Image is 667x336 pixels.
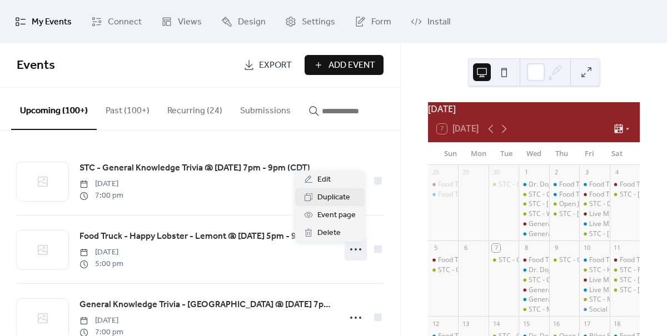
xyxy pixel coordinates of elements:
div: Mon [465,143,492,165]
div: STC - Outdoor Doggie Dining class @ 1pm - 2:30pm (CDT) [438,265,616,275]
div: STC - Grunge Theme Night @ Thu Oct 9, 2025 8pm - 11pm (CDT) [549,255,579,265]
div: Food Truck - Cousins Maine Lobster - Lemont @ Sat Oct 11, 2025 12pm - 4pm (CDT) [610,255,640,265]
div: Open Jam with Sam Wyatt @ STC @ Thu Oct 2, 2025 7pm - 11pm (CDT) [549,199,579,209]
div: STC - Outdoor Doggie Dining class @ 1pm - 2:30pm (CDT) [428,265,458,275]
div: 5 [431,244,440,252]
div: 16 [552,319,561,328]
div: Food Truck - Dr. Dogs - Roselle * donation to LPHS Choir... @ Thu Oct 2, 2025 5pm - 9pm (CDT) [549,180,579,189]
div: STC - Jimmy Nick and the Don't Tell Mama @ Fri Oct 3, 2025 7pm - 10pm (CDT) [579,229,609,239]
a: Settings [277,4,344,38]
div: Food Truck - [PERSON_NAME] - Lemont @ [DATE] 1pm - 5pm (CDT) [438,180,644,189]
button: Add Event [305,55,384,75]
button: Submissions [231,88,300,129]
div: Food Truck - Da Pizza Co - Roselle @ Fri Oct 3, 2025 5pm - 9pm (CDT) [579,180,609,189]
div: 28 [431,168,440,177]
div: Thu [547,143,575,165]
div: STC - Music Bingo hosted by Pollyanna's Sean Frazier @ Wed Oct 8, 2025 7pm - 9pm (CDT) [519,305,549,314]
button: Recurring (24) [158,88,231,129]
span: 5:00 pm [79,258,123,270]
div: Food Truck - Da Wing Wagon - Roselle @ [DATE] 3pm - 6pm (CDT) [438,190,640,199]
span: Views [178,13,202,31]
span: [DATE] [79,178,123,190]
div: 7 [492,244,500,252]
div: 13 [461,319,470,328]
div: Wed [520,143,548,165]
div: 11 [613,244,621,252]
a: Install [402,4,459,38]
div: STC - Miss Behavin' Band @ Fri Oct 10, 2025 7pm - 10pm (CDT) [579,295,609,304]
span: Export [259,59,292,72]
div: 6 [461,244,470,252]
div: 29 [461,168,470,177]
button: Past (100+) [97,88,158,129]
a: Form [346,4,400,38]
div: General Knowledge Trivia - Lemont @ Wed Oct 1, 2025 7pm - 9pm (CDT) [519,219,549,229]
div: STC - General Knowledge Trivia @ Tue Oct 7, 2025 7pm - 9pm (CDT) [489,255,519,265]
div: Live Music - Billy Denton - Lemont @ Fri Oct 3, 2025 7pm - 10pm (CDT) [579,209,609,219]
span: Install [427,13,450,31]
a: STC - General Knowledge Trivia @ [DATE] 7pm - 9pm (CDT) [79,161,310,175]
div: STC - Matt Keen Band @ Sat Oct 11, 2025 7pm - 10pm (CDT) [610,285,640,295]
div: 4 [613,168,621,177]
div: 12 [431,319,440,328]
span: Settings [302,13,335,31]
div: [DATE] [428,102,640,116]
div: General Knowledge Trivia - Roselle @ Wed Oct 1, 2025 7pm - 9pm (CDT) [519,229,549,239]
span: Add Event [328,59,375,72]
span: Duplicate [317,191,350,204]
div: 14 [492,319,500,328]
div: STC - General Knowledge Trivia @ Tue Sep 30, 2025 7pm - 9pm (CDT) [489,180,519,189]
div: General Knowledge Trivia - Roselle @ Wed Oct 8, 2025 7pm - 9pm (CDT) [519,295,549,304]
span: My Events [32,13,72,31]
div: Fri [575,143,603,165]
span: Event page [317,209,356,222]
div: General Knowledge Trivia - Lemont @ Wed Oct 8, 2025 7pm - 9pm (CDT) [519,285,549,295]
div: 1 [522,168,530,177]
span: Delete [317,227,341,240]
div: Live Music - Crawfords Daughter- Lemont @ Fri Oct 10, 2025 7pm - 10pm (CDT) [579,275,609,285]
div: 10 [583,244,591,252]
div: 8 [522,244,530,252]
div: STC - Happy Lobster @ Fri Oct 10, 2025 5pm - 9pm (CDT) [579,265,609,275]
div: 18 [613,319,621,328]
div: Food Truck - Happy Times - Lemont @ Fri Oct 3, 2025 5pm - 9pm (CDT) [579,190,609,199]
div: Live Music - Ryan Cooper - Roselle @ Fri Oct 3, 2025 7pm - 10pm (CDT) [579,219,609,229]
div: STC - Dark Horse Grill @ Fri Oct 3, 2025 5pm - 9pm (CDT) [579,199,609,209]
div: Social - Magician Pat Flanagan @ Fri Oct 10, 2025 8pm - 10:30pm (CDT) [579,305,609,314]
div: Food Truck - Tacos Los Jarochitos - Roselle @ Thu Oct 2, 2025 5pm - 9pm (CDT) [549,190,579,199]
span: Food Truck - Happy Lobster - Lemont @ [DATE] 5pm - 9pm (CDT) [79,230,333,243]
div: Food Truck - Happy Lobster - Lemont @ Wed Oct 8, 2025 5pm - 9pm (CDT) [519,255,549,265]
a: General Knowledge Trivia - [GEOGRAPHIC_DATA] @ [DATE] 7pm - 9pm (CDT) [79,298,333,312]
div: 2 [552,168,561,177]
div: Dr. Dog’s Food Truck - Roselle @ Weekly from 6pm to 9pm [519,265,549,275]
div: 17 [583,319,591,328]
div: Tue [492,143,520,165]
span: [DATE] [79,247,123,258]
div: STC - Four Ds BBQ @ Sat Oct 11, 2025 12pm - 6pm (CDT) [610,265,640,275]
div: Food Truck - Tacos Los Jarochitos - Lemont @ Sun Oct 5, 2025 1pm - 4pm (CDT) [428,255,458,265]
span: Connect [108,13,142,31]
div: STC - Billy Denton @ Sat Oct 4, 2025 7pm - 10pm (CDT) [610,190,640,199]
a: Export [235,55,300,75]
div: STC - Stern Style Pinball Tournament @ Wed Oct 1, 2025 6pm - 9pm (CDT) [519,199,549,209]
a: Design [213,4,274,38]
div: Food Truck - Da Wing Wagon - Roselle @ Sun Sep 28, 2025 3pm - 6pm (CDT) [428,190,458,199]
a: Connect [83,4,150,38]
span: STC - General Knowledge Trivia @ [DATE] 7pm - 9pm (CDT) [79,162,310,175]
div: STC - Charity Bike Ride with Sammy's Bikes @ Weekly from 6pm to 7:30pm on Wednesday from Wed May ... [519,190,549,199]
div: 3 [583,168,591,177]
div: 30 [492,168,500,177]
div: 15 [522,319,530,328]
span: Design [238,13,266,31]
div: Food Truck - Uncle Cams Sandwiches - Roselle @ Fri Oct 10, 2025 5pm - 9pm (CDT) [579,255,609,265]
a: My Events [7,4,80,38]
span: Edit [317,173,331,187]
div: Food Truck - Pierogi Rig - Lemont @ Sun Sep 28, 2025 1pm - 5pm (CDT) [428,180,458,189]
div: Food Truck - Pizza 750 - Lemont @ Sat Oct 4, 2025 2pm - 6pm (CDT) [610,180,640,189]
span: Events [17,53,55,78]
div: Dr. Dog’s Food Truck - Roselle @ Weekly from 6pm to 9pm [519,180,549,189]
div: STC - Terry Byrne @ Sat Oct 11, 2025 2pm - 5pm (CDT) [610,275,640,285]
div: 9 [552,244,561,252]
